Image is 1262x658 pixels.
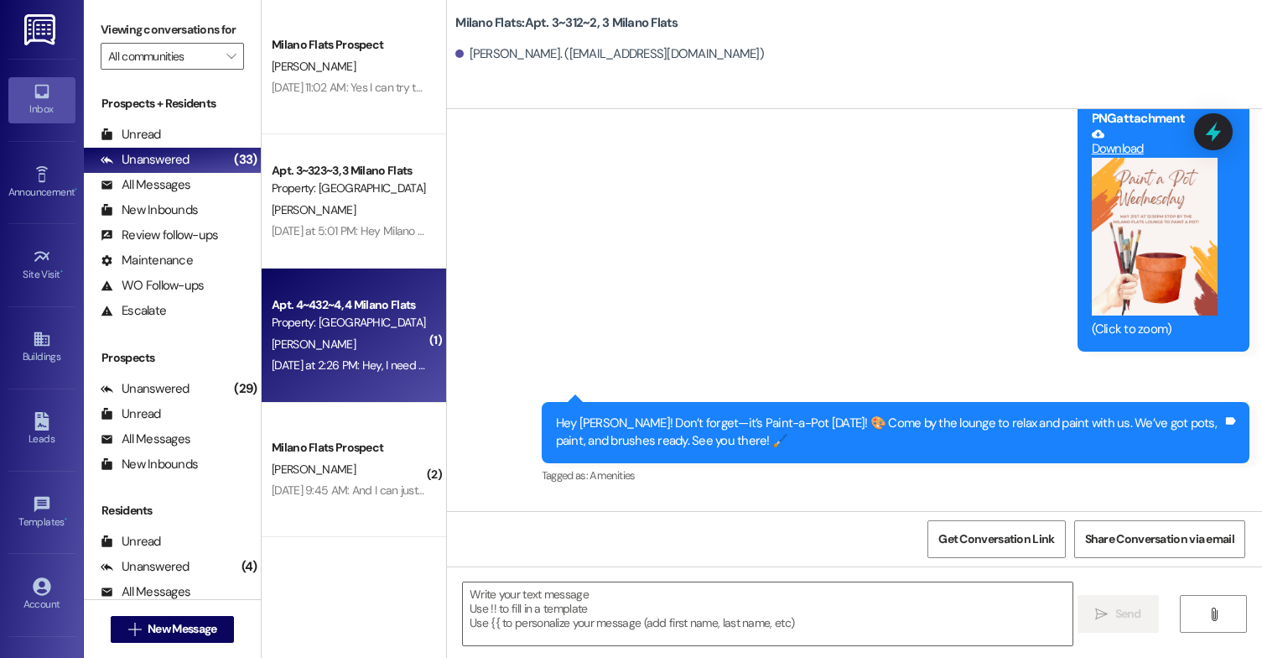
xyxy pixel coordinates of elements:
[938,530,1054,548] span: Get Conversation Link
[111,616,235,643] button: New Message
[272,59,356,74] span: [PERSON_NAME]
[75,184,77,196] span: •
[272,180,427,197] div: Property: [GEOGRAPHIC_DATA] Flats
[8,243,75,288] a: Site Visit •
[272,223,1017,238] div: [DATE] at 5:01 PM: Hey Milano management. I have a summer contract and I went home for the 2nd ha...
[84,95,261,112] div: Prospects + Residents
[272,296,427,314] div: Apt. 4~432~4, 4 Milano Flats
[101,17,244,43] label: Viewing conversations for
[272,358,894,373] div: [DATE] at 2:26 PM: Hey, I need to transfer my fall lease to [PERSON_NAME] but he said he isn't ab...
[24,14,59,45] img: ResiDesk Logo
[556,415,1223,451] div: Hey [PERSON_NAME]! Don’t forget—it’s Paint-a-Pot [DATE]! 🎨 Come by the lounge to relax and paint ...
[272,162,427,180] div: Apt. 3~323~3, 3 Milano Flats
[272,314,427,332] div: Property: [GEOGRAPHIC_DATA] Flats
[101,201,198,219] div: New Inbounds
[108,43,217,70] input: All communities
[101,227,218,244] div: Review follow-ups
[8,572,75,618] a: Account
[1115,605,1141,623] span: Send
[101,431,190,448] div: All Messages
[455,45,764,63] div: [PERSON_NAME]. ([EMAIL_ADDRESS][DOMAIN_NAME])
[1092,110,1185,127] b: PNG attachment
[272,439,427,457] div: Milano Flats Prospect
[272,202,356,217] span: [PERSON_NAME]
[237,554,262,580] div: (4)
[455,14,678,32] b: Milano Flats: Apt. 3~312~2, 3 Milano Flats
[101,380,190,398] div: Unanswered
[1078,595,1159,633] button: Send
[1074,520,1245,558] button: Share Conversation via email
[1092,128,1218,157] a: Download
[65,514,67,525] span: •
[148,620,216,638] span: New Message
[272,36,427,54] div: Milano Flats Prospect
[1092,321,1218,338] div: (Click to zoom)
[272,80,465,95] div: [DATE] 11:02 AM: Yes I can try to do that!!
[8,325,75,370] a: Buildings
[1085,530,1234,548] span: Share Conversation via email
[230,376,261,402] div: (29)
[272,483,467,498] div: [DATE] 9:45 AM: And I can just like resign
[101,277,204,295] div: WO Follow-ups
[101,126,161,144] div: Unread
[101,533,161,551] div: Unread
[84,349,261,367] div: Prospects
[1092,158,1218,316] button: Zoom image
[101,558,190,576] div: Unanswered
[101,252,193,269] div: Maintenance
[8,77,75,123] a: Inbox
[927,520,1065,558] button: Get Conversation Link
[8,407,75,452] a: Leads
[101,302,166,320] div: Escalate
[101,405,161,423] div: Unread
[542,463,1249,488] div: Tagged as:
[101,456,198,473] div: New Inbounds
[8,490,75,535] a: Templates •
[272,337,356,352] span: [PERSON_NAME]
[101,583,190,601] div: All Messages
[60,266,63,278] span: •
[101,151,190,169] div: Unanswered
[230,147,261,173] div: (33)
[1095,608,1108,621] i: 
[128,623,141,636] i: 
[226,50,236,63] i: 
[272,462,356,477] span: [PERSON_NAME]
[101,176,190,194] div: All Messages
[589,468,635,483] span: Amenities
[84,502,261,520] div: Residents
[1207,608,1220,621] i: 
